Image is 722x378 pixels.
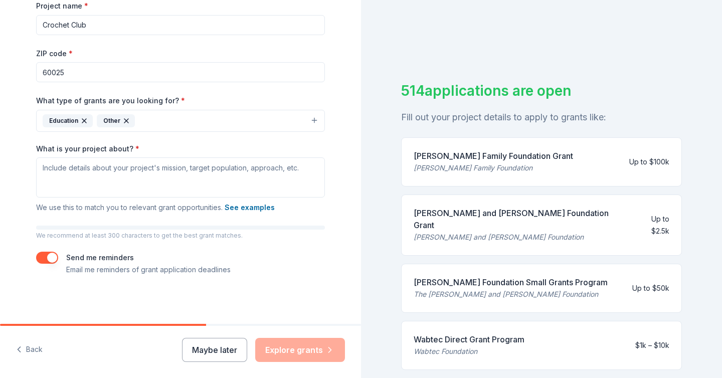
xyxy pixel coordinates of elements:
[414,150,573,162] div: [PERSON_NAME] Family Foundation Grant
[632,282,669,294] div: Up to $50k
[36,203,275,212] span: We use this to match you to relevant grant opportunities.
[36,62,325,82] input: 12345 (U.S. only)
[414,207,624,231] div: [PERSON_NAME] and [PERSON_NAME] Foundation Grant
[635,339,669,351] div: $1k – $10k
[36,96,185,106] label: What type of grants are you looking for?
[414,231,624,243] div: [PERSON_NAME] and [PERSON_NAME] Foundation
[43,114,93,127] div: Education
[182,338,247,362] button: Maybe later
[225,202,275,214] button: See examples
[401,80,682,101] div: 514 applications are open
[36,15,325,35] input: After school program
[414,276,608,288] div: [PERSON_NAME] Foundation Small Grants Program
[66,253,134,262] label: Send me reminders
[36,1,88,11] label: Project name
[36,232,325,240] p: We recommend at least 300 characters to get the best grant matches.
[629,156,669,168] div: Up to $100k
[414,288,608,300] div: The [PERSON_NAME] and [PERSON_NAME] Foundation
[16,339,43,360] button: Back
[632,213,669,237] div: Up to $2.5k
[66,264,231,276] p: Email me reminders of grant application deadlines
[414,333,524,345] div: Wabtec Direct Grant Program
[414,345,524,357] div: Wabtec Foundation
[414,162,573,174] div: [PERSON_NAME] Family Foundation
[36,49,73,59] label: ZIP code
[401,109,682,125] div: Fill out your project details to apply to grants like:
[36,144,139,154] label: What is your project about?
[97,114,135,127] div: Other
[36,110,325,132] button: EducationOther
